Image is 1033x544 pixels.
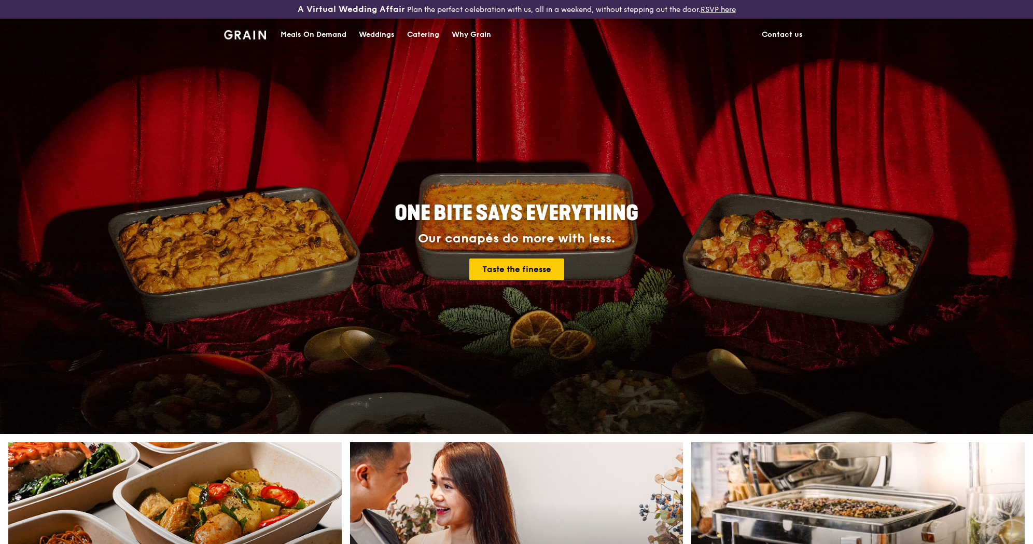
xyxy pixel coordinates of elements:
[353,19,401,50] a: Weddings
[359,19,395,50] div: Weddings
[756,19,809,50] a: Contact us
[401,19,445,50] a: Catering
[224,30,266,39] img: Grain
[330,232,703,246] div: Our canapés do more with less.
[395,201,638,226] span: ONE BITE SAYS EVERYTHING
[281,19,346,50] div: Meals On Demand
[469,259,564,280] a: Taste the finesse
[445,19,497,50] a: Why Grain
[407,19,439,50] div: Catering
[701,5,736,14] a: RSVP here
[452,19,491,50] div: Why Grain
[224,18,266,49] a: GrainGrain
[218,4,815,15] div: Plan the perfect celebration with us, all in a weekend, without stepping out the door.
[298,4,405,15] h3: A Virtual Wedding Affair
